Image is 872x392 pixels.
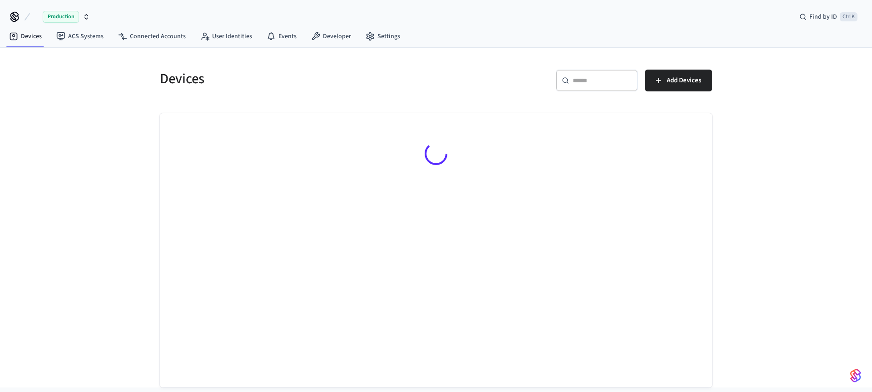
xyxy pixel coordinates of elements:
a: ACS Systems [49,28,111,45]
a: User Identities [193,28,259,45]
span: Add Devices [667,75,701,86]
a: Connected Accounts [111,28,193,45]
a: Events [259,28,304,45]
a: Developer [304,28,358,45]
img: SeamLogoGradient.69752ec5.svg [850,368,861,383]
h5: Devices [160,70,431,88]
button: Add Devices [645,70,712,91]
span: Find by ID [809,12,837,21]
span: Production [43,11,79,23]
div: Find by IDCtrl K [792,9,865,25]
span: Ctrl K [840,12,857,21]
a: Devices [2,28,49,45]
a: Settings [358,28,407,45]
